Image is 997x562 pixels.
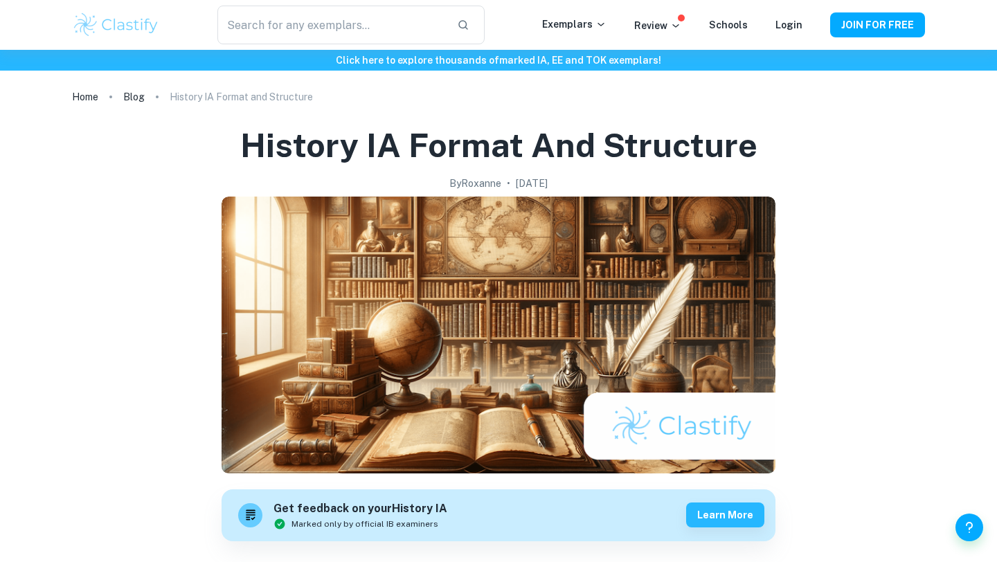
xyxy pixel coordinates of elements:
p: Review [634,18,681,33]
a: Blog [123,87,145,107]
a: Home [72,87,98,107]
h2: By Roxanne [449,176,501,191]
span: Marked only by official IB examiners [291,518,438,530]
input: Search for any exemplars... [217,6,446,44]
h1: History IA Format and Structure [240,123,757,167]
p: Exemplars [542,17,607,32]
img: Clastify logo [72,11,160,39]
h6: Get feedback on your History IA [273,500,447,518]
button: Help and Feedback [955,514,983,541]
p: History IA Format and Structure [170,89,313,105]
button: Learn more [686,502,764,527]
h2: [DATE] [516,176,548,191]
button: JOIN FOR FREE [830,12,925,37]
a: Get feedback on yourHistory IAMarked only by official IB examinersLearn more [222,489,775,541]
h6: Click here to explore thousands of marked IA, EE and TOK exemplars ! [3,53,994,68]
a: Login [775,19,802,30]
a: Schools [709,19,748,30]
img: History IA Format and Structure cover image [222,197,775,473]
p: • [507,176,510,191]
